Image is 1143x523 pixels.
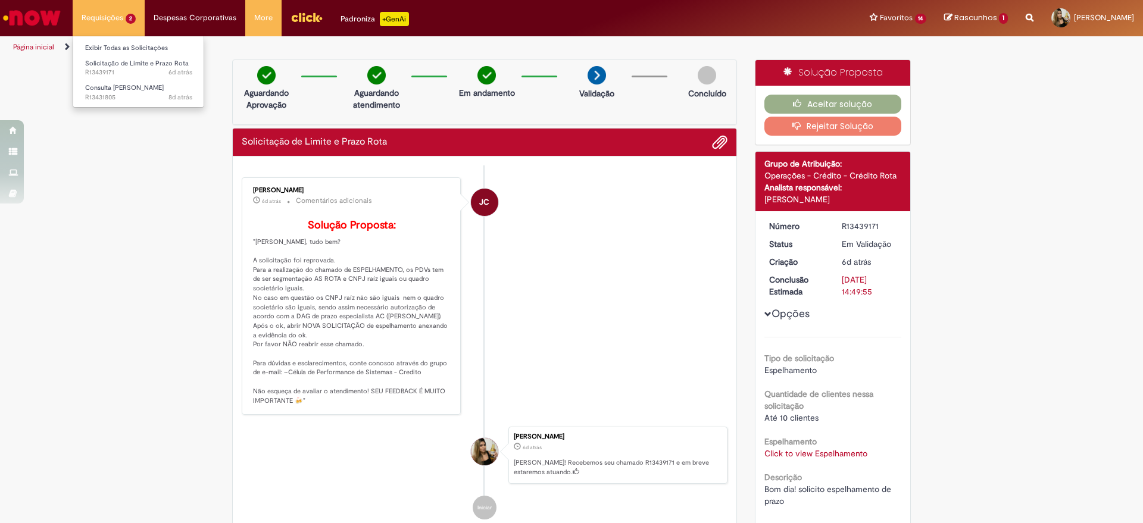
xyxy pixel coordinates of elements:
[764,436,817,447] b: Espelhamento
[764,158,902,170] div: Grupo de Atribuição:
[764,193,902,205] div: [PERSON_NAME]
[291,8,323,26] img: click_logo_yellow_360x200.png
[688,87,726,99] p: Concluído
[479,188,489,217] span: JC
[85,93,192,102] span: R13431805
[760,220,833,232] dt: Número
[168,68,192,77] span: 6d atrás
[1074,12,1134,23] span: [PERSON_NAME]
[380,12,409,26] p: +GenAi
[1,6,63,30] img: ServiceNow
[760,274,833,297] dt: Conclusão Estimada
[698,66,716,84] img: img-circle-grey.png
[764,472,802,483] b: Descrição
[13,42,54,52] a: Página inicial
[764,353,834,364] b: Tipo de solicitação
[471,438,498,465] div: Andrielle dos Santos de Oliveira
[477,66,496,84] img: check-circle-green.png
[73,42,204,55] a: Exibir Todas as Solicitações
[253,187,451,194] div: [PERSON_NAME]
[262,198,281,205] time: 22/08/2025 18:30:43
[764,95,902,114] button: Aceitar solução
[85,83,164,92] span: Consulta [PERSON_NAME]
[842,220,897,232] div: R13439171
[242,137,387,148] h2: Solicitação de Limite e Prazo Rota Histórico de tíquete
[82,12,123,24] span: Requisições
[523,444,542,451] span: 6d atrás
[348,87,405,111] p: Aguardando atendimento
[168,68,192,77] time: 22/08/2025 10:49:53
[296,196,372,206] small: Comentários adicionais
[126,14,136,24] span: 2
[764,412,819,423] span: Até 10 clientes
[253,220,451,405] p: "[PERSON_NAME], tudo bem? A solicitação foi reprovada. Para a realização do chamado de ESPELHAMEN...
[944,12,1008,24] a: Rascunhos
[764,365,817,375] span: Espelhamento
[915,14,927,24] span: 14
[760,256,833,268] dt: Criação
[764,181,902,193] div: Analista responsável:
[73,57,204,79] a: Aberto R13439171 : Solicitação de Limite e Prazo Rota
[842,256,871,267] span: 6d atrás
[842,256,871,267] time: 22/08/2025 10:49:52
[168,93,192,102] span: 8d atrás
[514,458,721,477] p: [PERSON_NAME]! Recebemos seu chamado R13439171 e em breve estaremos atuando.
[764,170,902,181] div: Operações - Crédito - Crédito Rota
[760,238,833,250] dt: Status
[842,274,897,297] div: [DATE] 14:49:55
[238,87,295,111] p: Aguardando Aprovação
[579,87,614,99] p: Validação
[842,238,897,250] div: Em Validação
[764,484,894,506] span: Bom dia! solicito espelhamento de prazo
[588,66,606,84] img: arrow-next.png
[755,60,911,86] div: Solução Proposta
[523,444,542,451] time: 22/08/2025 10:49:52
[880,12,913,24] span: Favoritos
[308,218,396,232] b: Solução Proposta:
[85,68,192,77] span: R13439171
[242,427,727,484] li: Andrielle dos Santos de Oliveira
[842,256,897,268] div: 22/08/2025 10:49:52
[459,87,515,99] p: Em andamento
[764,448,867,459] a: Click to view Espelhamento
[73,36,204,108] ul: Requisições
[367,66,386,84] img: check-circle-green.png
[954,12,997,23] span: Rascunhos
[85,59,189,68] span: Solicitação de Limite e Prazo Rota
[154,12,236,24] span: Despesas Corporativas
[471,189,498,216] div: Jonas Correia
[9,36,753,58] ul: Trilhas de página
[514,433,721,440] div: [PERSON_NAME]
[262,198,281,205] span: 6d atrás
[764,117,902,136] button: Rejeitar Solução
[341,12,409,26] div: Padroniza
[254,12,273,24] span: More
[764,389,873,411] b: Quantidade de clientes nessa solicitação
[712,134,727,150] button: Adicionar anexos
[999,13,1008,24] span: 1
[73,82,204,104] a: Aberto R13431805 : Consulta Serasa
[257,66,276,84] img: check-circle-green.png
